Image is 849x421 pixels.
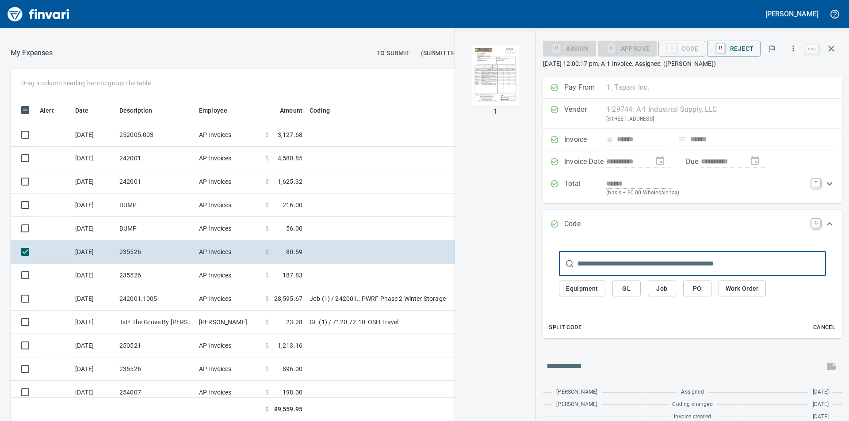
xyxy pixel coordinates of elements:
span: $ [265,404,269,413]
span: $ [265,177,269,186]
span: 187.83 [283,271,302,280]
button: Work Order [719,281,766,297]
div: Expand [543,239,842,338]
button: Cancel [810,321,838,334]
p: Code [564,219,606,230]
button: Split Code [547,321,584,334]
td: [DATE] [72,311,116,334]
span: [PERSON_NAME] [556,400,597,409]
span: Employee [199,105,239,116]
span: [PERSON_NAME] [556,388,597,397]
span: Coding [310,105,341,116]
p: Total [564,178,606,197]
div: Coding Required [598,44,657,52]
a: R [716,43,725,53]
td: 242001 [116,147,195,170]
span: Job [655,283,669,294]
span: 1,213.16 [278,341,302,350]
td: [DATE] [72,264,116,287]
span: 198.00 [283,388,302,397]
span: $ [265,294,269,303]
a: esc [805,44,818,54]
img: Page 1 [465,45,525,105]
span: Date [75,105,100,116]
td: [PERSON_NAME] [195,311,262,334]
a: Finvari [5,4,72,25]
span: $ [265,130,269,139]
button: Job [648,281,676,297]
span: (Submitted) [421,48,461,59]
td: AP Invoices [195,357,262,381]
span: PO [690,283,704,294]
button: More [784,39,803,58]
span: Assigned [681,388,704,397]
td: [DATE] [72,357,116,381]
td: 250521 [116,334,195,357]
span: 28,595.67 [274,294,302,303]
p: Drag a column heading here to group the table [21,79,151,87]
span: $ [265,341,269,350]
td: AP Invoices [195,264,262,287]
span: Date [75,105,89,116]
span: Amount [280,105,302,116]
span: Amount [268,105,302,116]
span: $ [265,154,269,163]
td: AP Invoices [195,240,262,264]
p: (basis + $0.00 Wholesale tax) [606,189,806,197]
h5: [PERSON_NAME] [765,9,818,19]
span: $ [265,271,269,280]
span: Alert [40,105,54,116]
span: Description [119,105,153,116]
span: Reject [714,41,753,56]
button: Equipment [559,281,605,297]
td: [DATE] [72,123,116,147]
td: AP Invoices [195,217,262,240]
span: Coding changed [672,400,712,409]
td: [DATE] [72,287,116,311]
button: PO [683,281,711,297]
td: AP Invoices [195,287,262,311]
td: AP Invoices [195,147,262,170]
td: 242001.1005 [116,287,195,311]
span: This records your message into the invoice and notifies anyone mentioned [821,356,842,377]
span: $ [265,388,269,397]
td: 235526 [116,357,195,381]
span: $ [265,224,269,233]
td: AP Invoices [195,123,262,147]
td: AP Invoices [195,170,262,193]
td: AP Invoices [195,381,262,404]
span: 89,559.95 [274,404,302,413]
td: [DATE] [72,193,116,217]
span: 216.00 [283,201,302,209]
span: 23.28 [286,318,302,326]
span: Split Code [549,322,581,333]
td: [DATE] [72,170,116,193]
span: 80.59 [286,247,302,256]
span: Equipment [566,283,598,294]
div: Assign [543,44,596,52]
span: [DATE] [813,400,829,409]
span: Coding [310,105,330,116]
span: 4,580.85 [278,154,302,163]
span: $ [265,364,269,373]
td: AP Invoices [195,193,262,217]
span: 1,625.32 [278,177,302,186]
span: Description [119,105,164,116]
span: To Submit [376,48,410,59]
span: Close invoice [803,38,842,59]
td: 252005.003 [116,123,195,147]
span: [DATE] [813,388,829,397]
span: 896.00 [283,364,302,373]
div: Expand [543,173,842,203]
span: Employee [199,105,227,116]
a: T [811,178,820,187]
p: [DATE] 12:00:17 pm. A-1 Invoice. Assignee: ([PERSON_NAME]) [543,59,842,68]
td: [DATE] [72,240,116,264]
td: [DATE] [72,334,116,357]
td: 254007 [116,381,195,404]
div: Expand [543,210,842,239]
button: GL [612,281,641,297]
p: 1 [493,106,497,117]
span: Cancel [812,322,836,333]
td: DUMP [116,217,195,240]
